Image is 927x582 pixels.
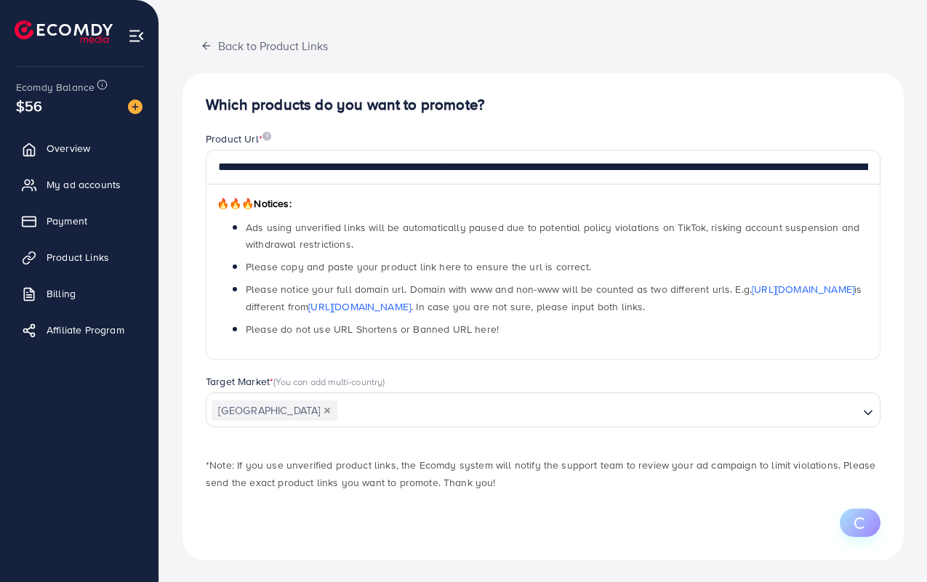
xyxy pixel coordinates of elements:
img: menu [128,28,145,44]
a: [URL][DOMAIN_NAME] [752,282,854,296]
span: Affiliate Program [47,323,124,337]
a: Billing [11,279,148,308]
a: Overview [11,134,148,163]
span: [GEOGRAPHIC_DATA] [212,400,337,421]
span: Product Links [47,250,109,264]
span: $56 [16,95,42,116]
p: *Note: If you use unverified product links, the Ecomdy system will notify the support team to rev... [206,456,880,491]
button: Back to Product Links [182,30,346,61]
a: My ad accounts [11,170,148,199]
span: Please do not use URL Shortens or Banned URL here! [246,322,499,336]
a: Affiliate Program [11,315,148,344]
span: Please notice your full domain url. Domain with www and non-www will be counted as two different ... [246,282,862,313]
img: image [262,132,271,141]
span: Overview [47,141,90,155]
a: Payment [11,206,148,235]
span: 🔥🔥🔥 [217,196,254,211]
label: Target Market [206,374,385,389]
iframe: Chat [865,517,916,571]
span: Ecomdy Balance [16,80,95,94]
h4: Which products do you want to promote? [206,96,880,114]
img: image [128,100,143,114]
span: Please copy and paste your product link here to ensure the url is correct. [246,259,591,274]
span: My ad accounts [47,177,121,192]
button: Deselect Pakistan [324,407,331,414]
img: logo [15,20,113,43]
div: Search for option [206,392,880,427]
span: Billing [47,286,76,301]
a: [URL][DOMAIN_NAME] [308,299,411,314]
span: Notices: [217,196,292,211]
a: Product Links [11,243,148,272]
span: Ads using unverified links will be automatically paused due to potential policy violations on Tik... [246,220,859,251]
span: (You can add multi-country) [273,375,385,388]
span: Payment [47,214,87,228]
label: Product Url [206,132,271,146]
input: Search for option [339,400,857,422]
